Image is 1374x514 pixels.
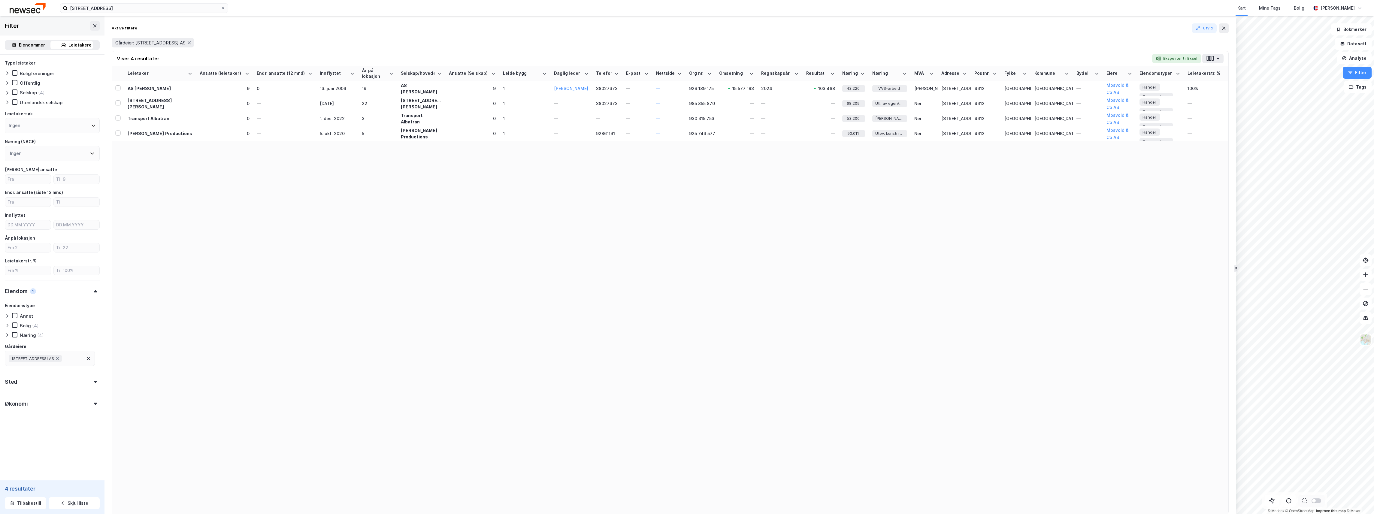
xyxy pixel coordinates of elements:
div: [GEOGRAPHIC_DATA] [1004,115,1027,122]
div: 2024 [761,85,799,92]
div: (4) [32,323,39,328]
div: Selskap/hovedenhet [401,71,434,76]
span: [PERSON_NAME]- og budtjenester [875,115,903,122]
div: 5. okt. 2020 [320,130,355,137]
div: 38027373 [596,85,619,92]
div: — [750,130,754,137]
input: Til 9 [54,175,99,184]
div: — [761,115,799,122]
div: E-post [626,71,642,76]
div: Næring [20,332,36,338]
div: [GEOGRAPHIC_DATA] [1034,100,1069,107]
div: 4612 [974,100,997,107]
div: År på lokasjon [362,68,386,79]
button: Utvid [1192,23,1217,33]
div: Endr. ansatte (12 mnd) [257,71,305,76]
div: Org nr. [689,71,705,76]
div: [GEOGRAPHIC_DATA] [1004,130,1027,137]
div: [PERSON_NAME] [914,85,934,92]
span: Gårdeier: [STREET_ADDRESS] AS [115,40,186,46]
span: Tomannsbolig [1142,124,1169,130]
div: (4) [37,332,44,338]
div: — [831,130,835,137]
div: 13. juni 2006 [320,85,355,92]
input: DD.MM.YYYY [54,220,99,229]
div: 92861191 [596,130,619,137]
span: Tomannsbolig [1142,109,1169,115]
span: Handel [1142,99,1156,105]
div: Omsetning [719,71,747,76]
div: 38027373 [596,100,619,107]
div: Mine Tags [1259,5,1281,12]
div: 5 [362,130,394,137]
input: Til 22 [54,243,99,252]
input: DD.MM.YYYY [5,220,51,229]
div: 22 [362,100,394,107]
input: Fra [5,175,51,184]
button: Skjul liste [49,497,100,509]
div: Type leietaker [5,59,35,67]
div: [PERSON_NAME] ansatte [5,166,57,173]
div: [GEOGRAPHIC_DATA] [1034,85,1069,92]
div: [STREET_ADDRESS] [941,130,967,137]
div: Endr. ansatte (siste 12 mnd) [5,189,63,196]
div: [GEOGRAPHIC_DATA] [1034,130,1069,137]
div: Kontrollprogram for chat [1344,485,1374,514]
div: Adresse [941,71,960,76]
img: Z [1360,334,1371,345]
div: — [554,130,589,137]
div: — [257,100,313,107]
div: Ingen [9,122,20,129]
button: — [656,115,660,122]
div: Næring (NACE) [5,138,36,145]
div: Leide bygg [503,71,540,76]
div: — [1188,130,1243,137]
div: — [626,85,649,92]
div: Gårdeiere [5,343,26,350]
div: 1 [30,288,36,294]
span: 90.011 [847,130,859,137]
div: 985 855 870 [689,100,712,107]
button: Filter [1343,67,1372,79]
span: Handel [1142,129,1156,135]
div: Leietakerstr. % [5,257,37,265]
input: Fra [5,198,51,207]
div: — [761,130,799,137]
div: — [1076,100,1099,107]
div: — [761,100,799,107]
div: Ansatte (leietaker) [200,71,242,76]
div: Regnskapsår [761,71,792,76]
div: 4612 [974,85,997,92]
div: Offentlig [20,80,40,86]
div: 103 488 [818,85,835,92]
div: 0 [449,100,496,107]
div: Resultat [806,71,828,76]
div: 0 [200,130,250,137]
button: — [656,100,660,107]
a: Mapbox [1268,509,1284,513]
div: Ansatte (Selskap) [449,71,489,76]
div: — [626,100,649,107]
span: 53.200 [847,115,860,122]
button: Eksporter til Excel [1152,54,1201,63]
div: Nei [914,100,934,107]
div: Kart [1237,5,1246,12]
div: 19 [362,85,394,92]
div: Fylke [1004,71,1020,76]
div: Eiendomstype [5,302,35,309]
div: Eiendommer [19,41,45,49]
div: 4 resultater [5,485,100,492]
div: — [554,115,589,122]
div: — [1076,85,1099,92]
div: Eiendom [5,288,28,295]
span: 68.209 [847,100,860,107]
div: Bolig [20,323,31,328]
div: Aktive filtere [112,26,137,31]
div: [STREET_ADDRESS] [941,85,967,92]
span: Tomannsbolig [1142,94,1169,100]
div: Eiere [1106,71,1125,76]
div: Sted [5,378,17,385]
div: Nei [914,130,934,137]
div: 1. des. 2022 [320,115,355,122]
div: Postnr. [974,71,990,76]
